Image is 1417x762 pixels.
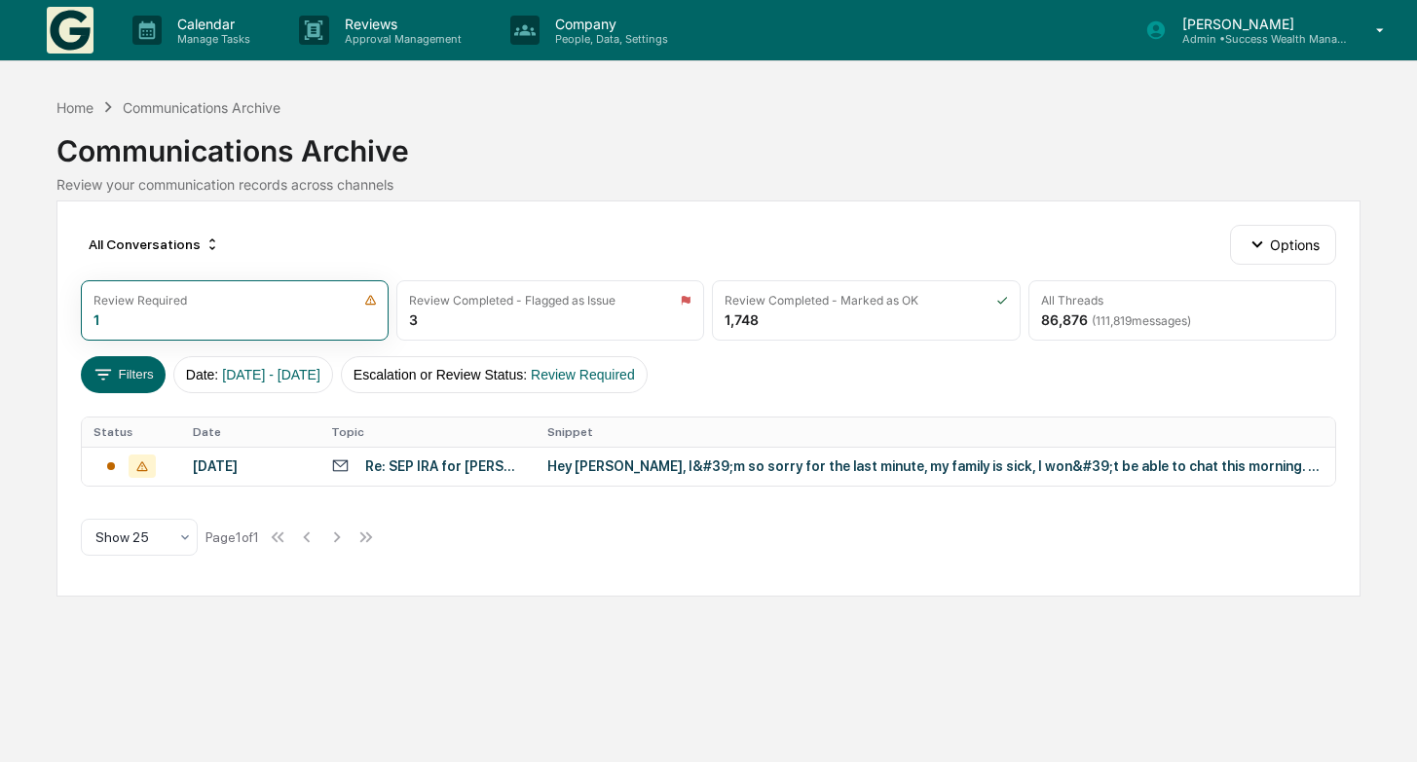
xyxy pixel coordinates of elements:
th: Topic [319,417,536,447]
span: [DATE] - [DATE] [222,367,320,382]
p: Admin • Success Wealth Management [1167,32,1348,46]
div: Review Completed - Marked as OK [725,293,918,308]
div: Page 1 of 1 [205,529,259,545]
div: 1,748 [725,311,759,328]
p: [PERSON_NAME] [1167,16,1348,32]
div: Home [56,99,93,116]
div: [DATE] [193,458,308,474]
button: Filters [81,356,166,393]
img: logo [47,7,93,54]
p: Approval Management [329,32,471,46]
div: 1 [93,311,99,328]
span: ( 111,819 messages) [1092,313,1191,328]
button: Date:[DATE] - [DATE] [173,356,333,393]
p: Company [540,16,678,32]
div: 86,876 [1041,311,1191,328]
p: Manage Tasks [162,32,260,46]
div: Hey [PERSON_NAME], I&#39;m so sorry for the last minute, my family is sick, I won&#39;t be able t... [547,458,1324,474]
p: People, Data, Settings [540,32,678,46]
div: 3 [409,311,418,328]
img: icon [996,294,1008,307]
button: Escalation or Review Status:Review Required [341,356,648,393]
div: All Threads [1041,293,1103,308]
iframe: Open customer support [1355,698,1407,750]
span: Review Required [531,367,635,382]
img: icon [680,294,691,307]
div: Review Completed - Flagged as Issue [409,293,615,308]
p: Reviews [329,16,471,32]
div: Re: SEP IRA for [PERSON_NAME] [GEOGRAPHIC_DATA] [365,458,524,474]
th: Date [181,417,319,447]
div: Communications Archive [123,99,280,116]
button: Options [1230,225,1336,264]
div: Review your communication records across channels [56,176,1361,193]
div: Review Required [93,293,187,308]
div: Communications Archive [56,118,1361,168]
div: All Conversations [81,229,228,260]
img: icon [364,294,377,307]
th: Snippet [536,417,1335,447]
p: Calendar [162,16,260,32]
th: Status [82,417,181,447]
